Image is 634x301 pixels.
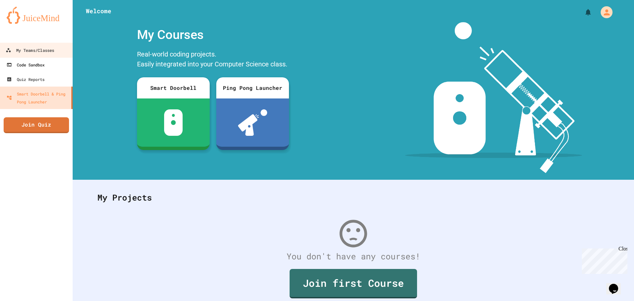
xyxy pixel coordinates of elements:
[405,22,582,173] img: banner-image-my-projects.png
[7,75,45,83] div: Quiz Reports
[7,7,66,24] img: logo-orange.svg
[137,77,210,98] div: Smart Doorbell
[91,250,616,263] div: You don't have any courses!
[594,5,614,20] div: My Account
[3,3,46,42] div: Chat with us now!Close
[572,7,594,18] div: My Notifications
[6,46,54,55] div: My Teams/Classes
[164,109,183,136] img: sdb-white.svg
[134,48,292,72] div: Real-world coding projects. Easily integrated into your Computer Science class.
[134,22,292,48] div: My Courses
[7,90,69,106] div: Smart Doorbell & Ping Pong Launcher
[579,246,627,274] iframe: chat widget
[238,109,267,136] img: ppl-with-ball.png
[7,61,45,69] div: Code Sandbox
[91,185,616,210] div: My Projects
[290,269,417,298] a: Join first Course
[606,275,627,294] iframe: chat widget
[4,117,69,133] a: Join Quiz
[216,77,289,98] div: Ping Pong Launcher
